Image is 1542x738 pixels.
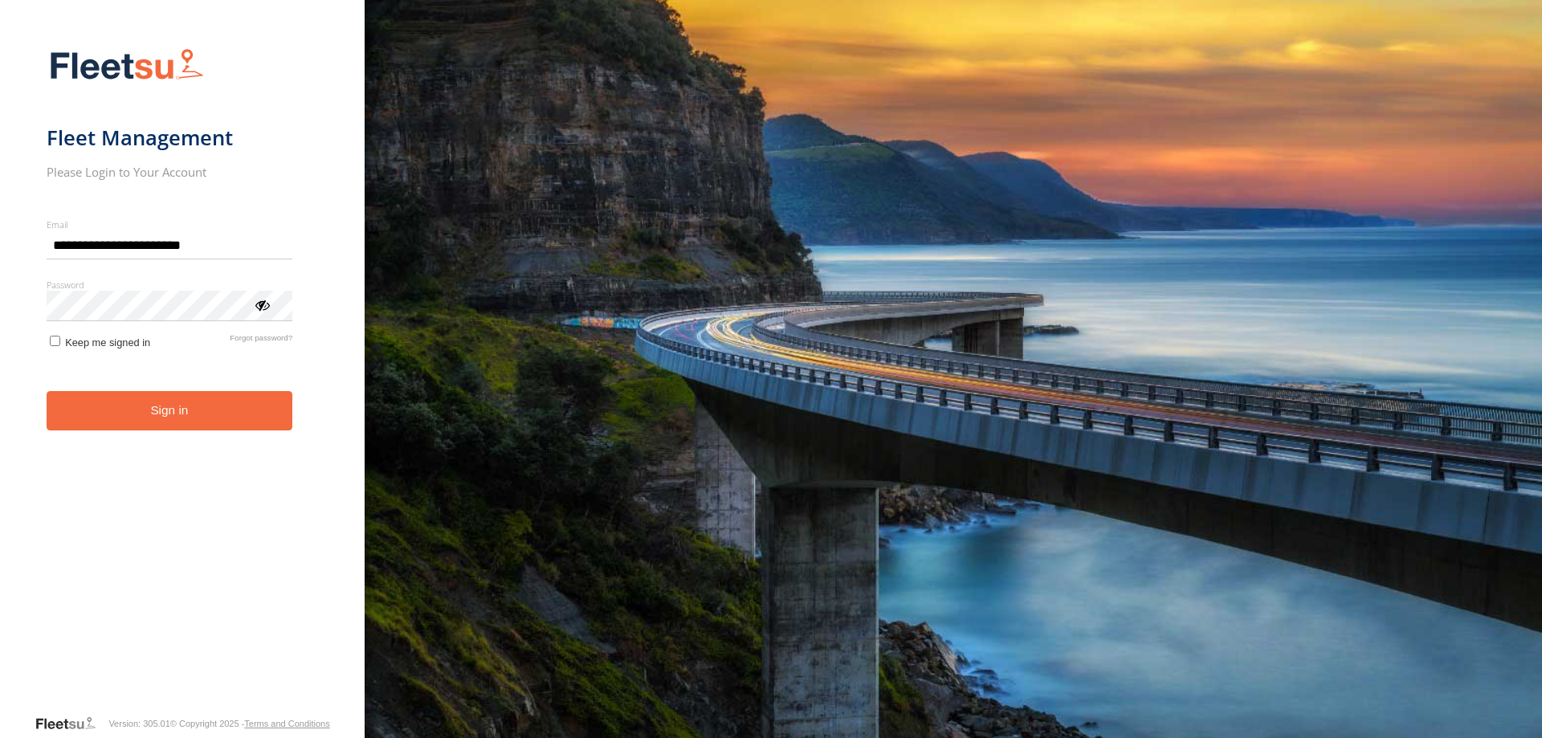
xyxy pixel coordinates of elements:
button: Sign in [47,391,293,430]
form: main [47,39,319,714]
div: ViewPassword [254,296,270,312]
a: Terms and Conditions [244,719,329,728]
h2: Please Login to Your Account [47,164,293,180]
img: Fleetsu [47,45,207,86]
label: Password [47,279,293,291]
input: Keep me signed in [50,336,60,346]
a: Visit our Website [35,716,108,732]
label: Email [47,218,293,230]
div: Version: 305.01 [108,719,169,728]
h1: Fleet Management [47,124,293,151]
div: © Copyright 2025 - [170,719,330,728]
span: Keep me signed in [65,336,150,349]
a: Forgot password? [230,333,292,349]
